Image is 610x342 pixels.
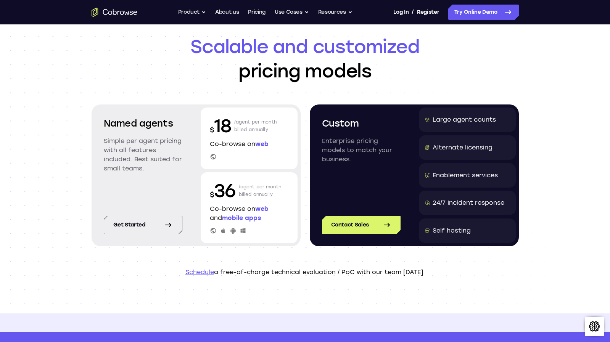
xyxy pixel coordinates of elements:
[417,5,439,20] a: Register
[92,8,137,17] a: Go to the home page
[234,114,277,138] p: /agent per month billed annually
[185,268,214,276] a: Schedule
[210,191,214,199] span: $
[275,5,309,20] button: Use Cases
[215,5,239,20] a: About us
[104,216,182,234] a: Get started
[210,204,288,223] p: Co-browse on and
[178,5,206,20] button: Product
[210,114,231,138] p: 18
[239,178,282,203] p: /agent per month billed annually
[92,34,519,83] h1: pricing models
[433,198,504,207] div: 24/7 Incident response
[210,126,214,134] span: $
[433,115,496,124] div: Large agent counts
[210,178,236,203] p: 36
[255,140,269,148] span: web
[433,226,471,235] div: Self hosting
[322,216,401,234] a: Contact Sales
[255,205,269,212] span: web
[222,214,261,222] span: mobile apps
[92,268,519,277] p: a free-of-charge technical evaluation / PoC with our team [DATE].
[448,5,519,20] a: Try Online Demo
[318,5,352,20] button: Resources
[248,5,266,20] a: Pricing
[412,8,414,17] span: /
[433,171,498,180] div: Enablement services
[104,117,182,130] h2: Named agents
[104,136,182,173] p: Simple per agent pricing with all features included. Best suited for small teams.
[433,143,493,152] div: Alternate licensing
[92,34,519,59] span: Scalable and customized
[322,136,401,164] p: Enterprise pricing models to match your business.
[322,117,401,130] h2: Custom
[210,140,288,149] p: Co-browse on
[393,5,409,20] a: Log In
